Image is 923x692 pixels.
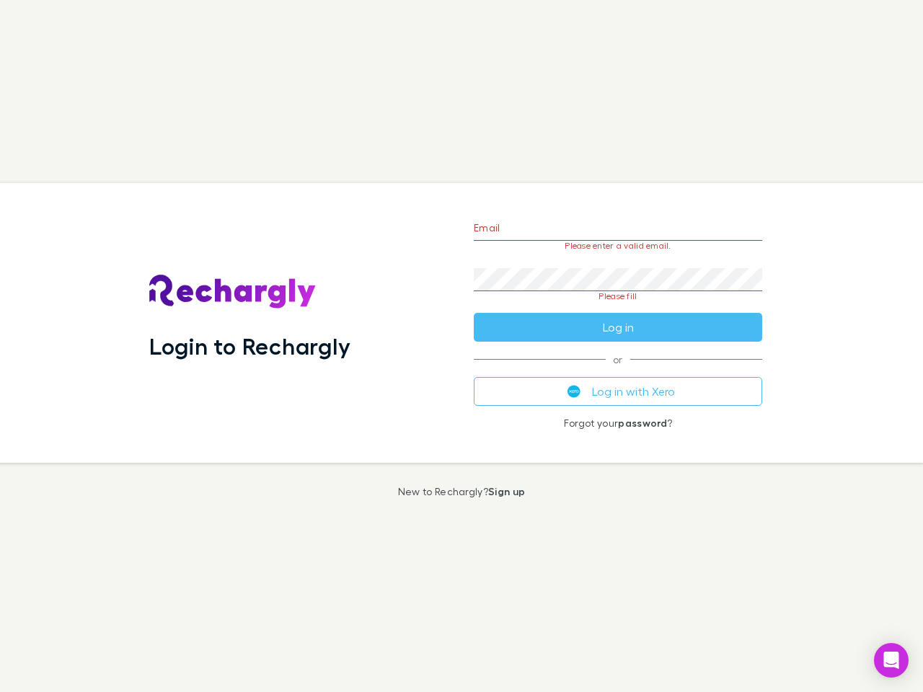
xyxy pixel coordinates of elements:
img: Xero's logo [568,385,580,398]
p: Please fill [474,291,762,301]
button: Log in [474,313,762,342]
div: Open Intercom Messenger [874,643,909,678]
a: Sign up [488,485,525,497]
span: or [474,359,762,360]
p: Forgot your ? [474,417,762,429]
img: Rechargly's Logo [149,275,317,309]
h1: Login to Rechargly [149,332,350,360]
button: Log in with Xero [474,377,762,406]
p: New to Rechargly? [398,486,526,497]
a: password [618,417,667,429]
p: Please enter a valid email. [474,241,762,251]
